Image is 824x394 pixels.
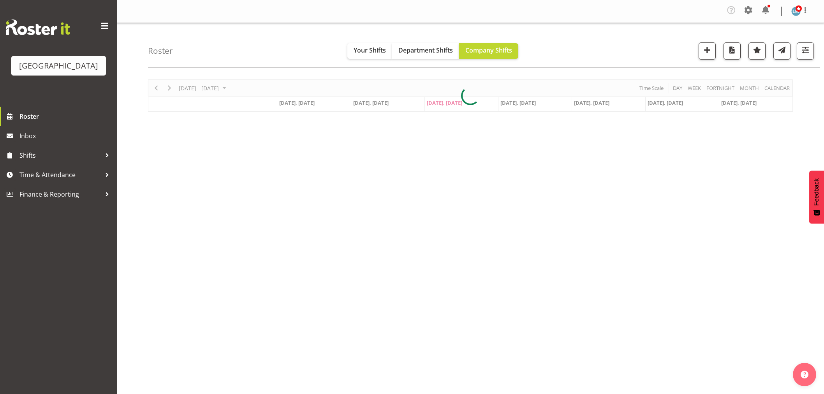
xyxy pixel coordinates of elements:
img: Rosterit website logo [6,19,70,35]
img: help-xxl-2.png [801,371,808,378]
button: Filter Shifts [797,42,814,60]
button: Feedback - Show survey [809,171,824,223]
h4: Roster [148,46,173,55]
span: Company Shifts [465,46,512,55]
button: Company Shifts [459,43,518,59]
button: Send a list of all shifts for the selected filtered period to all rostered employees. [773,42,791,60]
button: Add a new shift [699,42,716,60]
span: Inbox [19,130,113,142]
button: Your Shifts [347,43,392,59]
button: Download a PDF of the roster according to the set date range. [724,42,741,60]
span: Roster [19,111,113,122]
span: Department Shifts [398,46,453,55]
span: Time & Attendance [19,169,101,181]
span: Your Shifts [354,46,386,55]
div: [GEOGRAPHIC_DATA] [19,60,98,72]
button: Department Shifts [392,43,459,59]
img: lesley-mckenzie127.jpg [791,7,801,16]
span: Finance & Reporting [19,188,101,200]
span: Shifts [19,150,101,161]
button: Highlight an important date within the roster. [748,42,766,60]
span: Feedback [813,178,820,206]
